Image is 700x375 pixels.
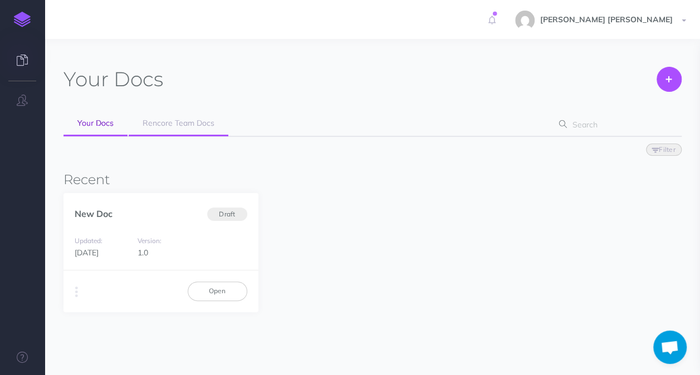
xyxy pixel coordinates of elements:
[646,144,682,156] button: Filter
[63,172,682,187] h3: Recent
[535,14,678,24] span: [PERSON_NAME] [PERSON_NAME]
[188,282,247,300] a: Open
[129,111,228,136] a: Rencore Team Docs
[63,111,128,136] a: Your Docs
[75,284,78,300] i: More actions
[143,118,214,128] span: Rencore Team Docs
[14,12,31,27] img: logo-mark.svg
[653,330,687,364] a: Open chat
[75,208,112,219] a: New Doc
[63,67,109,91] span: Your
[515,11,535,30] img: 57114d1322782aa20b738b289db41284.jpg
[77,118,114,128] span: Your Docs
[138,236,161,245] small: Version:
[63,67,163,92] h1: Docs
[138,248,148,258] span: 1.0
[75,236,102,245] small: Updated:
[569,115,664,135] input: Search
[75,248,99,258] span: [DATE]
